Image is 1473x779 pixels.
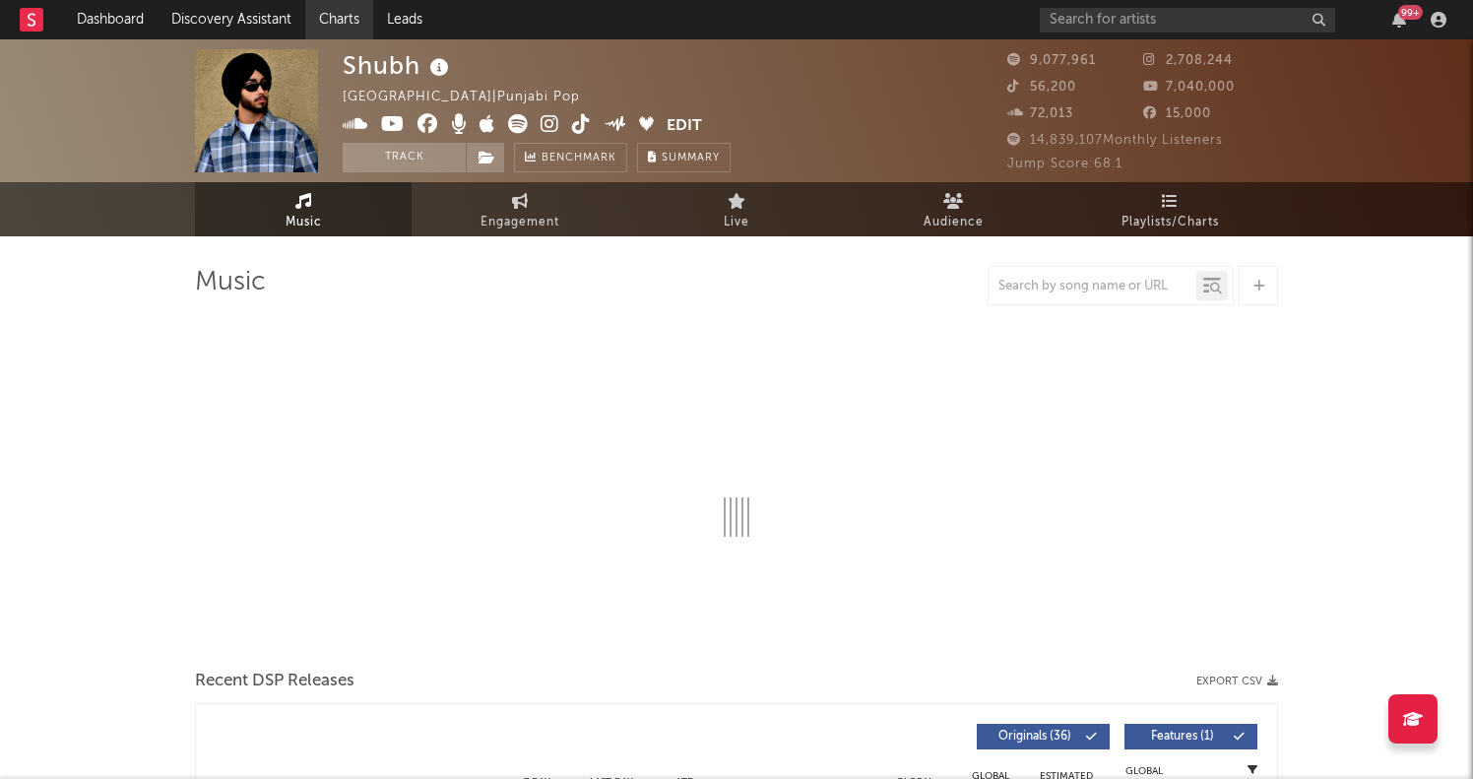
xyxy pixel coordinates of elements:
span: 9,077,961 [1007,54,1096,67]
span: Features ( 1 ) [1137,731,1228,743]
a: Engagement [412,182,628,236]
span: Audience [924,211,984,234]
input: Search for artists [1040,8,1335,32]
button: 99+ [1392,12,1406,28]
span: 72,013 [1007,107,1073,120]
a: Benchmark [514,143,627,172]
span: Engagement [480,211,559,234]
input: Search by song name or URL [989,279,1196,294]
span: Recent DSP Releases [195,670,354,693]
a: Live [628,182,845,236]
span: Summary [662,153,720,163]
span: 14,839,107 Monthly Listeners [1007,134,1223,147]
button: Track [343,143,466,172]
span: 2,708,244 [1143,54,1233,67]
span: 15,000 [1143,107,1211,120]
div: 99 + [1398,5,1423,20]
button: Export CSV [1196,676,1278,687]
div: [GEOGRAPHIC_DATA] | Punjabi Pop [343,86,603,109]
a: Playlists/Charts [1061,182,1278,236]
span: Originals ( 36 ) [990,731,1080,743]
div: Shubh [343,49,454,82]
a: Audience [845,182,1061,236]
span: 56,200 [1007,81,1076,94]
button: Summary [637,143,731,172]
button: Features(1) [1124,724,1257,749]
span: Music [286,211,322,234]
a: Music [195,182,412,236]
button: Originals(36) [977,724,1110,749]
span: Live [724,211,749,234]
span: Benchmark [542,147,616,170]
span: Playlists/Charts [1121,211,1219,234]
span: Jump Score: 68.1 [1007,158,1122,170]
button: Edit [667,114,702,139]
span: 7,040,000 [1143,81,1235,94]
